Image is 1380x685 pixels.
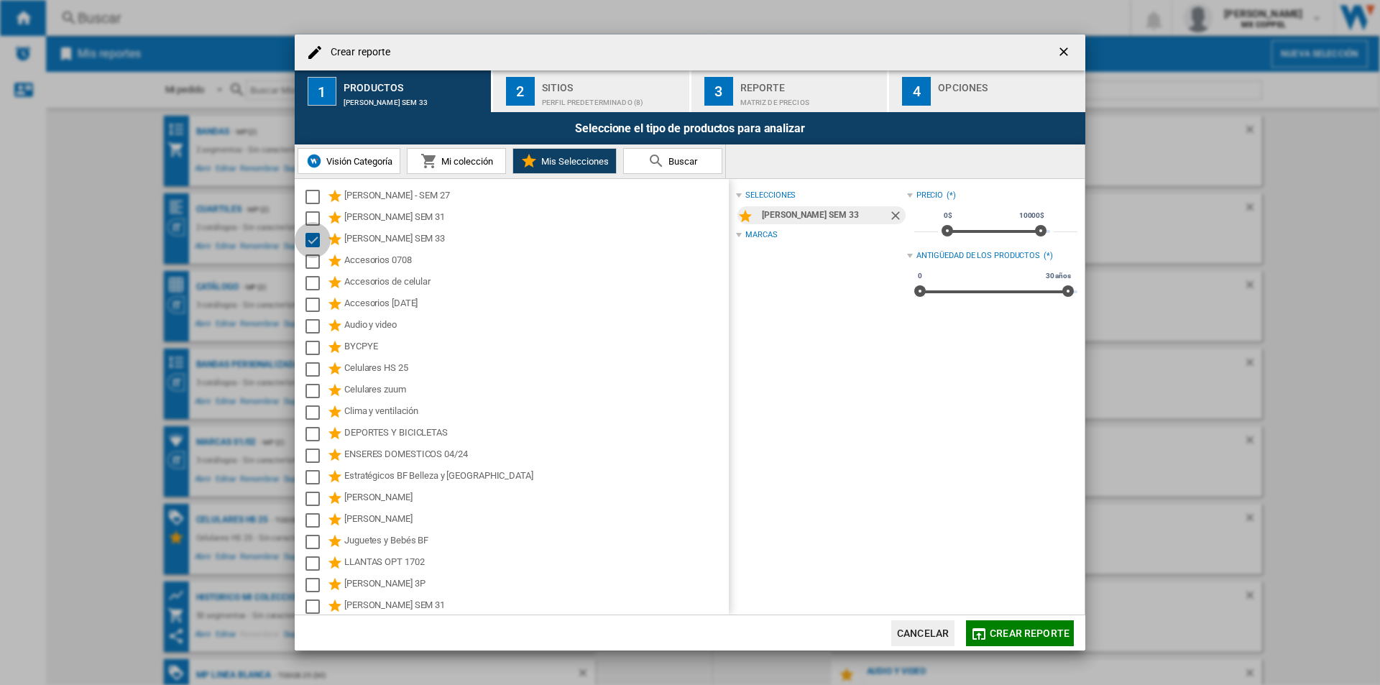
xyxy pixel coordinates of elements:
span: 10000$ [1017,210,1046,221]
md-checkbox: Select [305,382,327,400]
div: Reporte [740,76,882,91]
md-checkbox: Select [305,555,327,572]
h4: Crear reporte [323,45,390,60]
md-checkbox: Select [305,210,327,227]
md-checkbox: Select [305,318,327,335]
img: wiser-icon-blue.png [305,152,323,170]
md-checkbox: Select [305,361,327,378]
span: 0$ [942,210,954,221]
div: [PERSON_NAME] SEM 33 [762,206,888,224]
div: Sitios [542,76,684,91]
div: Clima y ventilación [344,404,727,421]
span: Mi colección [438,156,493,167]
ng-md-icon: getI18NText('BUTTONS.CLOSE_DIALOG') [1057,45,1074,62]
md-checkbox: Select [305,576,327,594]
div: DEPORTES Y BICICLETAS [344,426,727,443]
md-checkbox: Select [305,296,327,313]
md-checkbox: Select [305,231,327,249]
div: BYCPYE [344,339,727,357]
div: Accesorios 0708 [344,253,727,270]
div: Antigüedad de los productos [916,250,1040,262]
ng-md-icon: Quitar [888,208,906,226]
button: 1 Productos [PERSON_NAME] SEM 33 [295,70,492,112]
div: 3 [704,77,733,106]
div: Accesorios de celular [344,275,727,292]
span: Buscar [665,156,697,167]
div: Marcas [745,229,777,241]
div: [PERSON_NAME] SEM 31 [344,210,727,227]
span: Crear reporte [990,627,1069,639]
button: Mis Selecciones [512,148,617,174]
div: ENSERES DOMESTICOS 04/24 [344,447,727,464]
button: Buscar [623,148,722,174]
div: Matriz de precios [740,91,882,106]
md-checkbox: Select [305,188,327,206]
div: [PERSON_NAME] SEM 33 [344,91,485,106]
div: [PERSON_NAME] SEM 33 [344,231,727,249]
span: Mis Selecciones [538,156,609,167]
div: Audio y video [344,318,727,335]
div: Opciones [938,76,1080,91]
div: Perfil predeterminado (8) [542,91,684,106]
md-checkbox: Select [305,275,327,292]
div: LLANTAS OPT 1702 [344,555,727,572]
div: selecciones [745,190,796,201]
button: Cancelar [891,620,954,646]
div: [PERSON_NAME] 3P [344,576,727,594]
div: [PERSON_NAME] [344,490,727,507]
div: Celulares zuum [344,382,727,400]
span: Visión Categoría [323,156,392,167]
div: Productos [344,76,485,91]
md-checkbox: Select [305,533,327,551]
div: [PERSON_NAME] - SEM 27 [344,188,727,206]
div: 2 [506,77,535,106]
button: Crear reporte [966,620,1074,646]
md-checkbox: Select [305,339,327,357]
md-checkbox: Select [305,404,327,421]
div: 4 [902,77,931,106]
md-checkbox: Select [305,253,327,270]
md-checkbox: Select [305,447,327,464]
md-checkbox: Select [305,469,327,486]
button: Visión Categoría [298,148,400,174]
button: 3 Reporte Matriz de precios [691,70,889,112]
button: 4 Opciones [889,70,1085,112]
md-checkbox: Select [305,490,327,507]
md-checkbox: Select [305,426,327,443]
div: Accesorios [DATE] [344,296,727,313]
div: Estratégicos BF Belleza y [GEOGRAPHIC_DATA] [344,469,727,486]
button: 2 Sitios Perfil predeterminado (8) [493,70,691,112]
div: Seleccione el tipo de productos para analizar [295,112,1085,144]
div: Juguetes y Bebés BF [344,533,727,551]
md-checkbox: Select [305,512,327,529]
span: 30 años [1044,270,1073,282]
div: 1 [308,77,336,106]
div: Celulares HS 25 [344,361,727,378]
div: [PERSON_NAME] [344,512,727,529]
div: Precio [916,190,943,201]
md-checkbox: Select [305,598,327,615]
button: getI18NText('BUTTONS.CLOSE_DIALOG') [1051,38,1080,67]
span: 0 [916,270,924,282]
div: [PERSON_NAME] SEM 31 [344,598,727,615]
button: Mi colección [407,148,506,174]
